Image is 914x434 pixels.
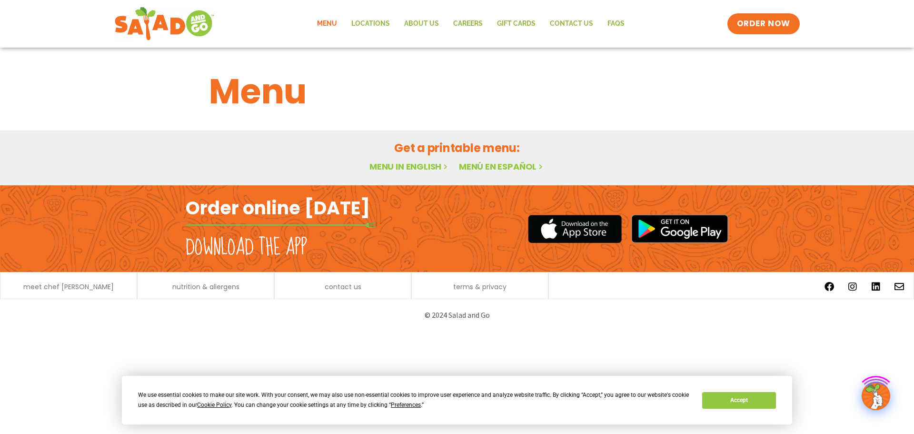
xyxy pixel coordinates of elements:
img: fork [186,222,376,228]
a: Careers [446,13,490,35]
a: FAQs [600,13,632,35]
a: ORDER NOW [727,13,800,34]
button: Accept [702,392,775,409]
a: terms & privacy [453,283,507,290]
a: contact us [325,283,361,290]
a: GIFT CARDS [490,13,543,35]
h2: Order online [DATE] [186,196,370,220]
p: © 2024 Salad and Go [190,309,724,322]
a: About Us [397,13,446,35]
div: Cookie Consent Prompt [122,376,792,424]
a: nutrition & allergens [172,283,239,290]
img: appstore [528,213,622,244]
span: Preferences [391,402,421,408]
div: We use essential cookies to make our site work. With your consent, we may also use non-essential ... [138,390,691,410]
h2: Download the app [186,234,307,261]
a: Menu [310,13,344,35]
h1: Menu [209,66,705,117]
img: google_play [631,214,728,243]
span: ORDER NOW [737,18,790,30]
h2: Get a printable menu: [209,140,705,156]
a: Menu in English [369,161,449,172]
a: meet chef [PERSON_NAME] [23,283,114,290]
a: Locations [344,13,397,35]
img: new-SAG-logo-768×292 [114,5,215,43]
a: Contact Us [543,13,600,35]
a: Menú en español [459,161,545,172]
nav: Menu [310,13,632,35]
span: Cookie Policy [197,402,231,408]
